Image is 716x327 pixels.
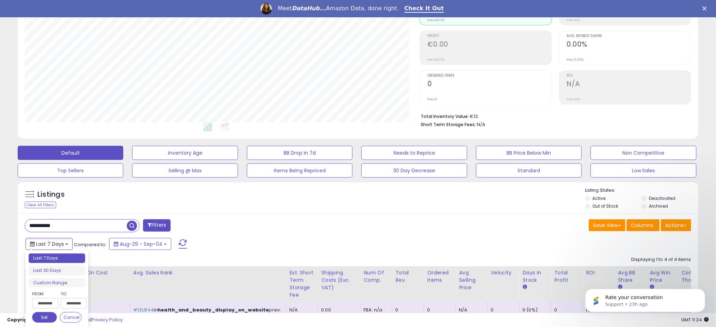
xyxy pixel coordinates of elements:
[109,238,171,250] button: Aug-29 - Sep-04
[132,163,238,178] button: Selling @ Max
[567,74,691,78] span: ROI
[133,269,284,277] div: Avg. Sales Rank
[29,266,85,275] li: Last 30 Days
[575,274,716,323] iframe: Intercom notifications message
[618,269,644,284] div: Avg BB Share
[32,312,57,323] button: Set
[591,163,696,178] button: Low Sales
[427,80,551,89] h2: 0
[567,40,691,50] h2: 0.00%
[567,18,581,22] small: Prev: N/A
[63,266,130,302] th: The percentage added to the cost of goods (COGS) that forms the calculator for Min & Max prices.
[421,121,476,127] b: Short Term Storage Fees:
[427,58,445,62] small: Prev: €0.00
[427,74,551,78] span: Ordered Items
[593,195,606,201] label: Active
[7,317,123,323] div: seller snap | |
[427,97,437,101] small: Prev: 0
[278,5,399,12] div: Meet Amazon Data, done right.
[649,195,675,201] label: Deactivated
[586,269,612,277] div: ROI
[649,203,668,209] label: Archived
[567,34,691,38] span: Avg. Buybox Share
[91,316,123,323] a: Privacy Policy
[585,187,698,194] p: Listing States:
[321,269,357,291] div: Shipping Costs (Exc. VAT)
[363,269,389,284] div: Num of Comp.
[567,80,691,89] h2: N/A
[589,219,626,231] button: Save View
[395,269,421,284] div: Total Rev.
[66,269,127,277] div: Markup on Cost
[661,219,691,231] button: Actions
[61,290,82,297] label: To
[522,284,527,290] small: Days In Stock.
[25,238,73,250] button: Last 7 Days
[289,269,315,299] div: Est. Short Term Storage Fee
[567,58,584,62] small: Prev: 0.00%
[143,219,171,232] button: Filters
[477,121,485,128] span: N/A
[25,202,56,208] div: Clear All Filters
[404,5,444,13] a: Check It Out
[522,269,548,284] div: Days In Stock
[554,269,580,284] div: Total Profit
[29,278,85,288] li: Custom Range
[7,316,33,323] strong: Copyright
[18,146,123,160] button: Default
[261,3,272,14] img: Profile image for Georgie
[650,269,675,284] div: Avg Win Price
[593,203,619,209] label: Out of Stock
[632,256,691,263] div: Displaying 1 to 4 of 4 items
[421,113,469,119] b: Total Inventory Value:
[247,163,353,178] button: Items Being Repriced
[427,269,453,284] div: Ordered Items
[703,6,710,11] div: Close
[74,241,106,248] span: Compared to:
[37,190,65,200] h5: Listings
[247,146,353,160] button: BB Drop in 7d
[361,146,467,160] button: Needs to Reprice
[591,146,696,160] button: Non Competitive
[32,290,57,297] label: From
[459,269,485,291] div: Avg Selling Price
[427,40,551,50] h2: €0.00
[132,146,238,160] button: Inventory Age
[567,97,581,101] small: Prev: N/A
[36,240,64,248] span: Last 7 Days
[476,146,582,160] button: BB Price Below Min
[427,34,551,38] span: Profit
[361,163,467,178] button: 30 Day Decrease
[476,163,582,178] button: Standard
[60,312,82,323] button: Cancel
[292,5,326,12] i: DataHub...
[631,222,653,229] span: Columns
[421,112,686,120] li: €13
[120,240,162,248] span: Aug-29 - Sep-04
[29,254,85,263] li: Last 7 Days
[627,219,660,231] button: Columns
[18,163,123,178] button: Top Sellers
[491,269,516,277] div: Velocity
[427,18,445,22] small: Prev: €0.00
